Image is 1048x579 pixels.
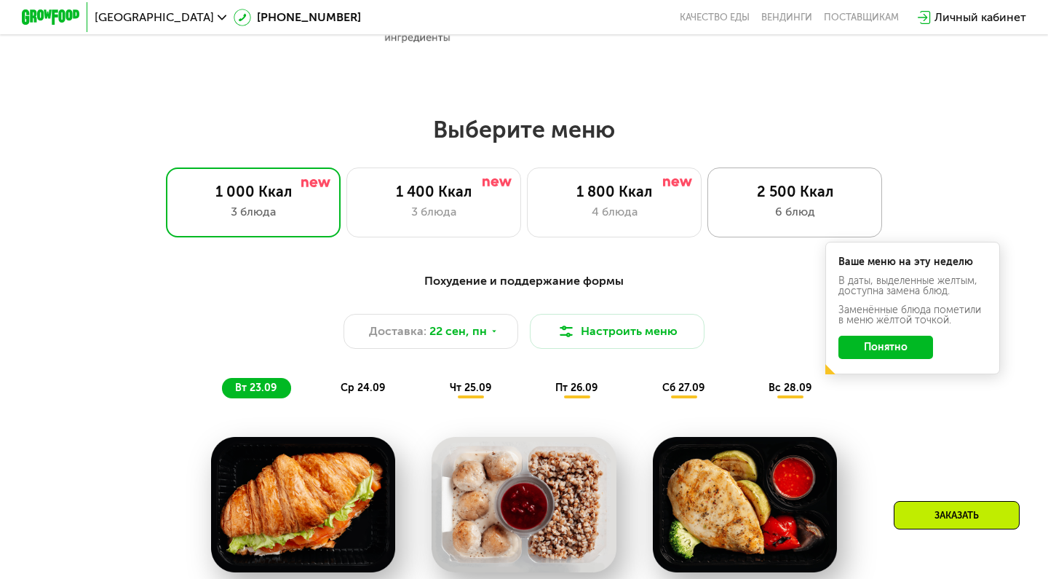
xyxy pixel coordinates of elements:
[530,314,704,349] button: Настроить меню
[769,382,811,394] span: вс 28.09
[362,183,506,200] div: 1 400 Ккал
[680,12,750,23] a: Качество еды
[93,272,955,291] div: Похудение и поддержание формы
[838,276,987,296] div: В даты, выделенные желтым, доступна замена блюд.
[429,323,487,340] span: 22 сен, пн
[47,115,1001,144] h2: Выберите меню
[555,382,598,394] span: пт 26.09
[723,183,867,200] div: 2 500 Ккал
[362,203,506,221] div: 3 блюда
[723,203,867,221] div: 6 блюд
[838,257,987,267] div: Ваше меню на эту неделю
[181,203,325,221] div: 3 блюда
[662,382,704,394] span: сб 27.09
[341,382,385,394] span: ср 24.09
[95,12,214,23] span: [GEOGRAPHIC_DATA]
[450,382,491,394] span: чт 25.09
[824,12,899,23] div: поставщикам
[235,382,277,394] span: вт 23.09
[894,501,1020,529] div: Заказать
[234,9,361,26] a: [PHONE_NUMBER]
[934,9,1026,26] div: Личный кабинет
[838,336,933,359] button: Понятно
[181,183,325,200] div: 1 000 Ккал
[761,12,812,23] a: Вендинги
[542,183,686,200] div: 1 800 Ккал
[542,203,686,221] div: 4 блюда
[369,323,426,340] span: Доставка:
[838,305,987,326] div: Заменённые блюда пометили в меню жёлтой точкой.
